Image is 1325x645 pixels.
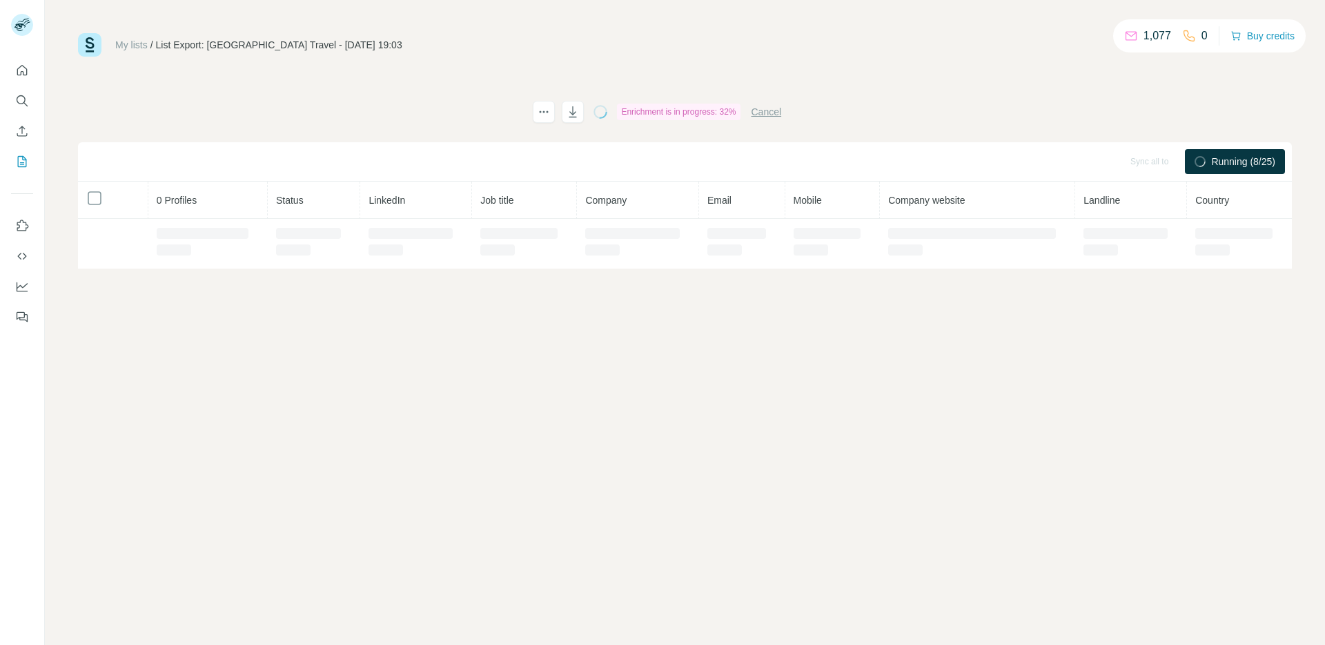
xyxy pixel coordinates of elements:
span: Mobile [794,195,822,206]
button: Cancel [752,105,782,119]
p: 1,077 [1144,28,1171,44]
span: Running (8/25) [1211,155,1275,169]
button: Buy credits [1230,26,1295,46]
button: Quick start [11,58,33,83]
img: Surfe Logo [78,33,101,57]
button: My lists [11,149,33,174]
button: Enrich CSV [11,119,33,144]
button: Use Surfe on LinkedIn [11,213,33,238]
span: Country [1195,195,1229,206]
h1: List Export: [GEOGRAPHIC_DATA] Travel - [DATE] 19:03 [78,101,520,123]
button: Dashboard [11,274,33,299]
span: 0 Profiles [157,195,197,206]
span: Status [276,195,304,206]
span: LinkedIn [369,195,405,206]
button: Feedback [11,305,33,329]
span: Company [585,195,627,206]
li: / [150,38,153,52]
div: List Export: [GEOGRAPHIC_DATA] Travel - [DATE] 19:03 [156,38,402,52]
p: 0 [1201,28,1208,44]
div: Enrichment is in progress: 32% [617,104,740,120]
button: actions [533,101,555,123]
span: Company website [888,195,965,206]
span: Job title [480,195,513,206]
button: Search [11,88,33,113]
button: Use Surfe API [11,244,33,269]
span: Email [707,195,732,206]
a: My lists [115,39,148,50]
span: Landline [1083,195,1120,206]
